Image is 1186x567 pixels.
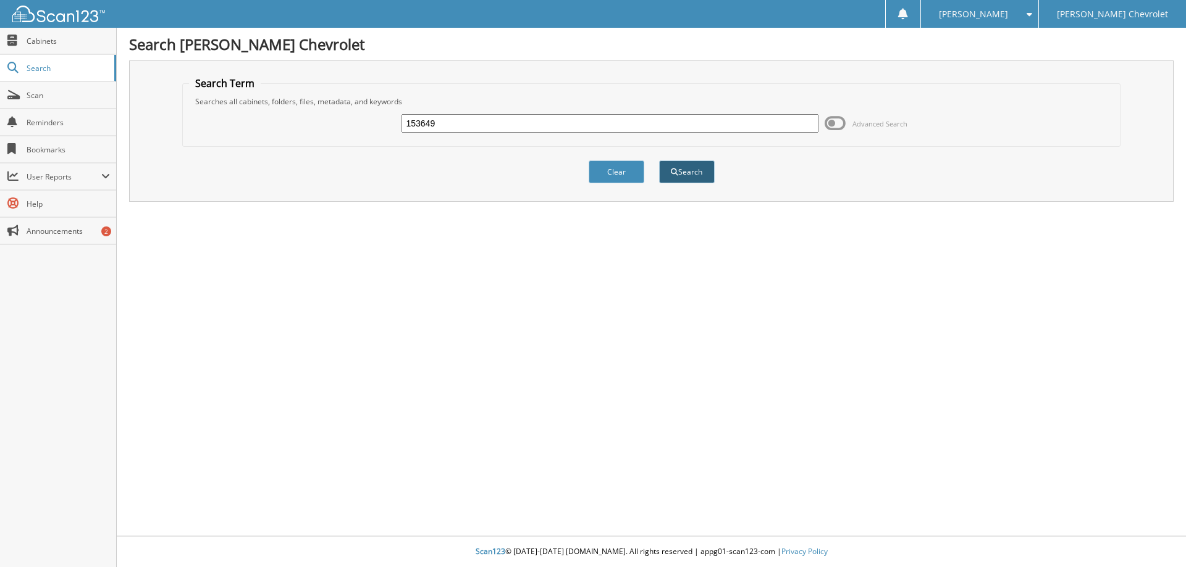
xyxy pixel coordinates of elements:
[1057,10,1168,18] span: [PERSON_NAME] Chevrolet
[129,34,1174,54] h1: Search [PERSON_NAME] Chevrolet
[659,160,715,183] button: Search
[101,226,111,236] div: 2
[27,90,110,101] span: Scan
[27,36,110,46] span: Cabinets
[27,144,110,155] span: Bookmarks
[189,77,261,90] legend: Search Term
[1124,508,1186,567] iframe: Chat Widget
[476,546,505,557] span: Scan123
[27,63,108,73] span: Search
[189,96,1114,107] div: Searches all cabinets, folders, files, metadata, and keywords
[589,160,644,183] button: Clear
[117,537,1186,567] div: © [DATE]-[DATE] [DOMAIN_NAME]. All rights reserved | appg01-scan123-com |
[852,119,907,128] span: Advanced Search
[939,10,1008,18] span: [PERSON_NAME]
[27,172,101,182] span: User Reports
[12,6,105,22] img: scan123-logo-white.svg
[27,199,110,209] span: Help
[781,546,828,557] a: Privacy Policy
[27,226,110,236] span: Announcements
[27,117,110,128] span: Reminders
